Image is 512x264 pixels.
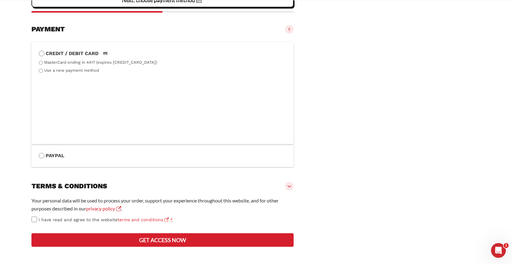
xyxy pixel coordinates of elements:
label: Credit / Debit Card [39,50,286,58]
input: PayPal [39,153,44,158]
h3: Terms & conditions [31,182,107,190]
abbr: required [170,217,173,222]
label: PayPal [39,152,286,160]
p: Your personal data will be used to process your order, support your experience throughout this we... [31,197,294,213]
label: MasterCard ending in 4417 (expires [CREDIT_CARD_DATA]) [44,60,157,65]
label: Use a new payment method [44,68,99,73]
iframe: Intercom live chat [491,243,506,258]
span: 1 [504,243,509,248]
span: I have read and agree to the website [39,217,169,222]
iframe: Secure payment input frame [38,75,285,137]
a: privacy policy [86,206,121,211]
input: I have read and agree to the websiteterms and conditions * [31,217,37,222]
h3: Payment [31,25,65,34]
a: terms and conditions [118,217,169,222]
button: Get access now [31,233,294,247]
img: Credit / Debit Card [100,50,111,57]
input: Credit / Debit CardCredit / Debit Card [39,51,44,56]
